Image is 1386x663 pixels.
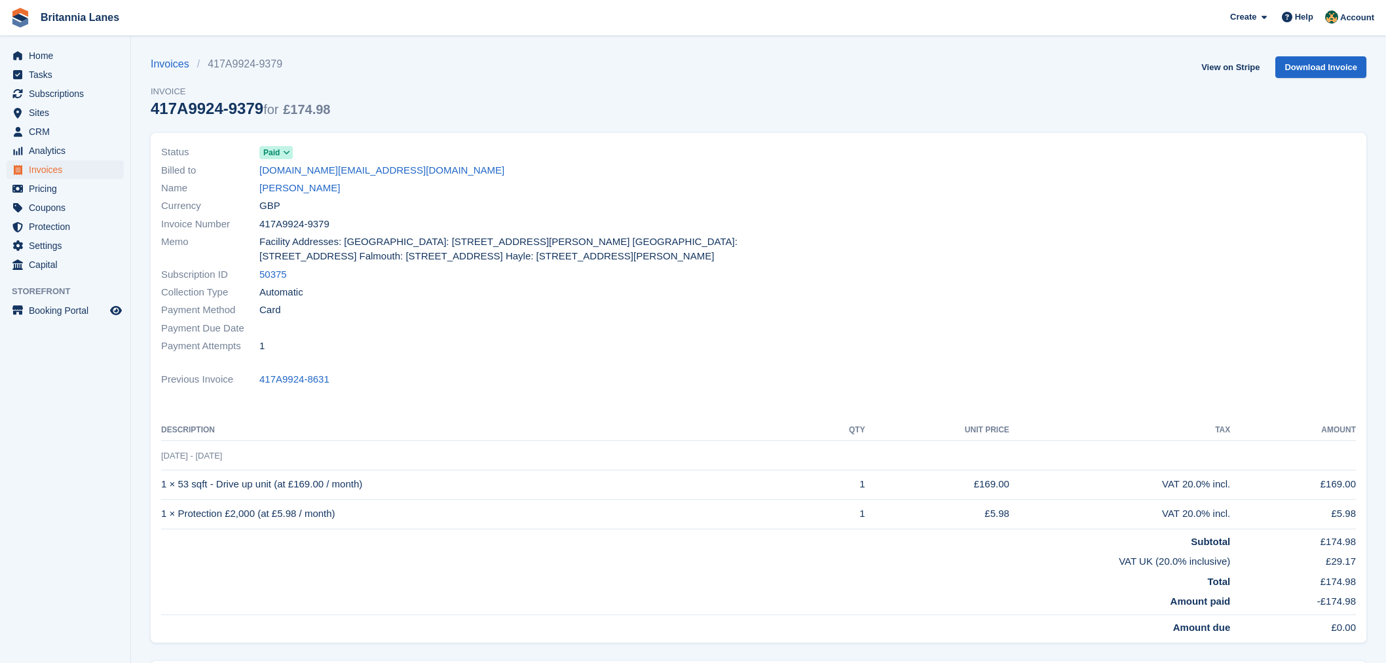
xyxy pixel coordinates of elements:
span: Paid [263,147,280,159]
td: £0.00 [1230,615,1356,635]
a: menu [7,104,124,122]
a: View on Stripe [1196,56,1265,78]
a: 50375 [259,267,287,282]
span: Memo [161,235,259,264]
td: £5.98 [865,499,1009,529]
td: £29.17 [1230,549,1356,569]
td: 1 × 53 sqft - Drive up unit (at £169.00 / month) [161,470,813,499]
span: Coupons [29,199,107,217]
a: Download Invoice [1275,56,1366,78]
span: Payment Attempts [161,339,259,354]
a: menu [7,256,124,274]
span: £174.98 [283,102,330,117]
a: menu [7,123,124,141]
img: stora-icon-8386f47178a22dfd0bd8f6a31ec36ba5ce8667c1dd55bd0f319d3a0aa187defe.svg [10,8,30,28]
span: GBP [259,199,280,214]
th: QTY [813,420,865,441]
td: 1 [813,470,865,499]
span: Facility Addresses: [GEOGRAPHIC_DATA]: [STREET_ADDRESS][PERSON_NAME] [GEOGRAPHIC_DATA]: [STREET_A... [259,235,751,264]
span: Capital [29,256,107,274]
th: Tax [1009,420,1230,441]
span: Previous Invoice [161,372,259,387]
a: menu [7,180,124,198]
a: menu [7,66,124,84]
strong: Amount paid [1171,596,1231,607]
strong: Subtotal [1191,536,1230,547]
td: £169.00 [865,470,1009,499]
td: 1 × Protection £2,000 (at £5.98 / month) [161,499,813,529]
span: Invoice Number [161,217,259,232]
a: menu [7,142,124,160]
span: Home [29,47,107,65]
span: Payment Method [161,303,259,318]
span: Pricing [29,180,107,198]
span: Subscriptions [29,85,107,103]
a: Britannia Lanes [35,7,124,28]
img: Nathan Kellow [1325,10,1338,24]
span: Account [1340,11,1374,24]
span: Subscription ID [161,267,259,282]
span: CRM [29,123,107,141]
a: menu [7,301,124,320]
td: -£174.98 [1230,589,1356,615]
div: VAT 20.0% incl. [1009,506,1230,521]
span: Storefront [12,285,130,298]
span: Protection [29,218,107,236]
th: Description [161,420,813,441]
span: Billed to [161,163,259,178]
a: menu [7,237,124,255]
a: menu [7,199,124,217]
a: menu [7,85,124,103]
td: £174.98 [1230,529,1356,549]
th: Amount [1230,420,1356,441]
span: Analytics [29,142,107,160]
span: for [263,102,278,117]
span: [DATE] - [DATE] [161,451,222,461]
td: 1 [813,499,865,529]
span: Help [1295,10,1313,24]
span: Invoices [29,161,107,179]
a: menu [7,161,124,179]
a: menu [7,47,124,65]
span: Settings [29,237,107,255]
a: Preview store [108,303,124,318]
span: Status [161,145,259,160]
td: VAT UK (20.0% inclusive) [161,549,1230,569]
td: £174.98 [1230,569,1356,590]
span: Collection Type [161,285,259,300]
span: 417A9924-9379 [259,217,329,232]
a: menu [7,218,124,236]
a: [DOMAIN_NAME][EMAIL_ADDRESS][DOMAIN_NAME] [259,163,504,178]
span: 1 [259,339,265,354]
td: £169.00 [1230,470,1356,499]
span: Tasks [29,66,107,84]
span: Booking Portal [29,301,107,320]
span: Payment Due Date [161,321,259,336]
a: Invoices [151,56,197,72]
strong: Amount due [1173,622,1231,633]
span: Card [259,303,281,318]
div: VAT 20.0% incl. [1009,477,1230,492]
a: 417A9924-8631 [259,372,329,387]
span: Invoice [151,85,330,98]
a: [PERSON_NAME] [259,181,340,196]
a: Paid [259,145,293,160]
th: Unit Price [865,420,1009,441]
strong: Total [1208,576,1231,587]
div: 417A9924-9379 [151,100,330,117]
td: £5.98 [1230,499,1356,529]
span: Name [161,181,259,196]
span: Currency [161,199,259,214]
nav: breadcrumbs [151,56,330,72]
span: Sites [29,104,107,122]
span: Automatic [259,285,303,300]
span: Create [1230,10,1256,24]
